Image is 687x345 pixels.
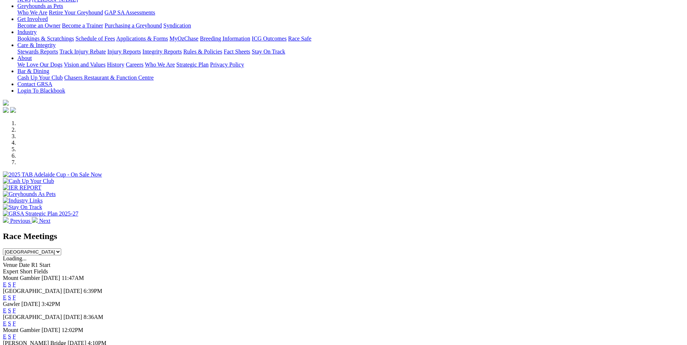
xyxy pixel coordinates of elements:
[17,42,56,48] a: Care & Integrity
[3,218,32,224] a: Previous
[169,35,198,42] a: MyOzChase
[224,48,250,55] a: Fact Sheets
[20,268,33,274] span: Short
[62,275,84,281] span: 11:47AM
[17,61,62,68] a: We Love Our Dogs
[176,61,209,68] a: Strategic Plan
[105,9,155,16] a: GAP SA Assessments
[17,48,58,55] a: Stewards Reports
[105,22,162,29] a: Purchasing a Greyhound
[13,294,16,301] a: F
[17,9,684,16] div: Greyhounds as Pets
[42,275,60,281] span: [DATE]
[13,281,16,287] a: F
[3,294,7,301] a: E
[126,61,143,68] a: Careers
[64,74,154,81] a: Chasers Restaurant & Function Centre
[3,314,62,320] span: [GEOGRAPHIC_DATA]
[8,307,11,314] a: S
[19,262,30,268] span: Date
[17,88,65,94] a: Login To Blackbook
[3,107,9,113] img: facebook.svg
[84,314,103,320] span: 8:36AM
[3,268,18,274] span: Expert
[3,262,17,268] span: Venue
[107,61,124,68] a: History
[31,262,50,268] span: R1 Start
[3,320,7,327] a: E
[17,55,32,61] a: About
[252,35,286,42] a: ICG Outcomes
[39,218,50,224] span: Next
[13,320,16,327] a: F
[10,218,30,224] span: Previous
[3,327,40,333] span: Mount Gambier
[13,307,16,314] a: F
[10,107,16,113] img: twitter.svg
[163,22,191,29] a: Syndication
[42,327,60,333] span: [DATE]
[183,48,222,55] a: Rules & Policies
[3,333,7,340] a: E
[17,16,48,22] a: Get Involved
[252,48,285,55] a: Stay On Track
[63,314,82,320] span: [DATE]
[3,231,684,241] h2: Race Meetings
[21,301,40,307] span: [DATE]
[288,35,311,42] a: Race Safe
[17,22,684,29] div: Get Involved
[3,217,9,223] img: chevron-left-pager-white.svg
[59,48,106,55] a: Track Injury Rebate
[145,61,175,68] a: Who We Are
[63,288,82,294] span: [DATE]
[8,294,11,301] a: S
[42,301,60,307] span: 3:42PM
[17,68,49,74] a: Bar & Dining
[3,171,102,178] img: 2025 TAB Adelaide Cup - On Sale Now
[8,333,11,340] a: S
[200,35,250,42] a: Breeding Information
[17,29,37,35] a: Industry
[62,22,103,29] a: Become a Trainer
[62,327,83,333] span: 12:02PM
[3,178,54,184] img: Cash Up Your Club
[116,35,168,42] a: Applications & Forms
[3,210,78,217] img: GRSA Strategic Plan 2025-27
[17,48,684,55] div: Care & Integrity
[34,268,48,274] span: Fields
[107,48,141,55] a: Injury Reports
[142,48,182,55] a: Integrity Reports
[17,74,684,81] div: Bar & Dining
[84,288,102,294] span: 6:39PM
[3,100,9,106] img: logo-grsa-white.png
[3,281,7,287] a: E
[32,218,50,224] a: Next
[3,307,7,314] a: E
[210,61,244,68] a: Privacy Policy
[17,74,63,81] a: Cash Up Your Club
[17,35,684,42] div: Industry
[8,320,11,327] a: S
[17,22,60,29] a: Become an Owner
[3,275,40,281] span: Mount Gambier
[64,61,105,68] a: Vision and Values
[8,281,11,287] a: S
[17,3,63,9] a: Greyhounds as Pets
[3,191,56,197] img: Greyhounds As Pets
[17,35,74,42] a: Bookings & Scratchings
[3,288,62,294] span: [GEOGRAPHIC_DATA]
[3,255,26,261] span: Loading...
[17,81,52,87] a: Contact GRSA
[75,35,115,42] a: Schedule of Fees
[49,9,103,16] a: Retire Your Greyhound
[3,204,42,210] img: Stay On Track
[32,217,38,223] img: chevron-right-pager-white.svg
[13,333,16,340] a: F
[3,301,20,307] span: Gawler
[17,9,47,16] a: Who We Are
[3,184,41,191] img: IER REPORT
[17,61,684,68] div: About
[3,197,43,204] img: Industry Links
